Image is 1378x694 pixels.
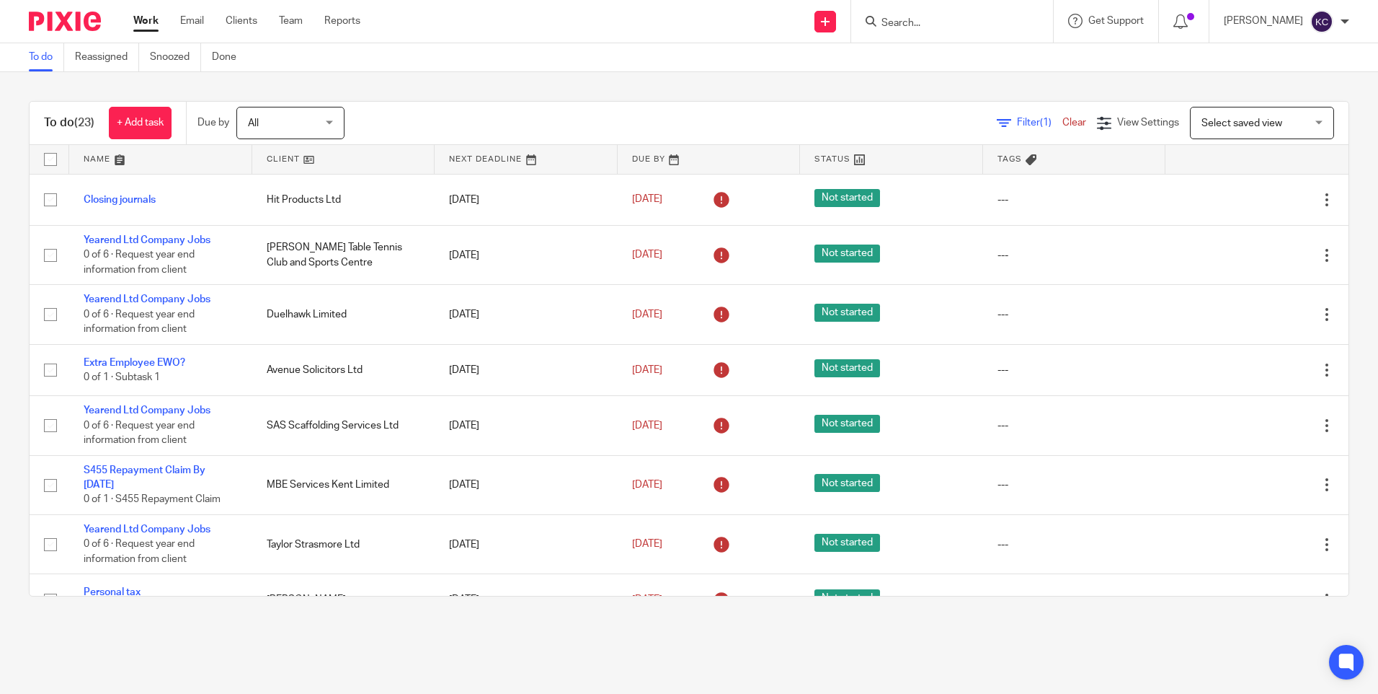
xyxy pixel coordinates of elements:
td: [DATE] [435,225,618,284]
span: Not started [814,589,880,607]
span: [DATE] [632,594,662,605]
div: --- [997,537,1152,552]
span: 0 of 6 · Request year end information from client [84,309,195,335]
a: Done [212,43,247,71]
a: Reports [324,14,360,28]
span: (1) [1040,118,1052,128]
span: Not started [814,415,880,433]
span: [DATE] [632,421,662,431]
div: --- [997,418,1152,433]
a: Personal tax [84,587,141,597]
span: Get Support [1088,16,1144,26]
input: Search [880,17,1010,30]
a: Extra Employee EWO? [84,358,185,368]
a: Reassigned [75,43,139,71]
a: Clear [1062,118,1086,128]
td: [DATE] [435,455,618,514]
a: Closing journals [84,195,156,205]
span: 0 of 6 · Request year end information from client [84,540,195,565]
span: [DATE] [632,309,662,320]
td: [DATE] [435,514,618,574]
span: [DATE] [632,250,662,260]
td: [DATE] [435,574,618,625]
td: Hit Products Ltd [252,174,435,225]
span: Not started [814,245,880,263]
a: Yearend Ltd Company Jobs [84,294,210,304]
a: Snoozed [150,43,201,71]
span: 0 of 6 · Request year end information from client [84,421,195,446]
td: [PERSON_NAME] [252,574,435,625]
span: Not started [814,189,880,207]
span: [DATE] [632,365,662,375]
a: Yearend Ltd Company Jobs [84,524,210,535]
span: Not started [814,474,880,492]
span: Not started [814,304,880,322]
span: [DATE] [632,540,662,550]
img: Pixie [29,12,101,31]
td: [PERSON_NAME] Table Tennis Club and Sports Centre [252,225,435,284]
p: Due by [197,115,229,130]
a: S455 Repayment Claim By [DATE] [84,465,205,490]
img: svg%3E [1310,10,1333,33]
span: Filter [1017,118,1062,128]
a: To do [29,43,64,71]
span: [DATE] [632,195,662,205]
span: Not started [814,359,880,377]
td: MBE Services Kent Limited [252,455,435,514]
a: Team [279,14,303,28]
div: --- [997,478,1152,492]
h1: To do [44,115,94,131]
td: Taylor Strasmore Ltd [252,514,435,574]
a: Work [133,14,159,28]
p: [PERSON_NAME] [1224,14,1303,28]
a: Yearend Ltd Company Jobs [84,235,210,245]
td: [DATE] [435,285,618,344]
span: 0 of 1 · S455 Repayment Claim [84,495,221,505]
div: --- [997,363,1152,377]
span: 0 of 1 · Subtask 1 [84,372,160,382]
td: [DATE] [435,174,618,225]
div: --- [997,193,1152,207]
a: Clients [226,14,257,28]
div: --- [997,307,1152,322]
span: Not started [814,534,880,552]
span: (23) [74,117,94,128]
td: Duelhawk Limited [252,285,435,344]
span: [DATE] [632,480,662,490]
a: Yearend Ltd Company Jobs [84,405,210,416]
a: + Add task [109,107,172,139]
span: View Settings [1117,118,1179,128]
div: --- [997,592,1152,607]
td: SAS Scaffolding Services Ltd [252,396,435,455]
span: 0 of 6 · Request year end information from client [84,250,195,276]
td: [DATE] [435,344,618,395]
td: Avenue Solicitors Ltd [252,344,435,395]
div: --- [997,248,1152,263]
span: All [248,118,259,128]
a: Email [180,14,204,28]
td: [DATE] [435,396,618,455]
span: Tags [997,155,1022,163]
span: Select saved view [1201,118,1282,128]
